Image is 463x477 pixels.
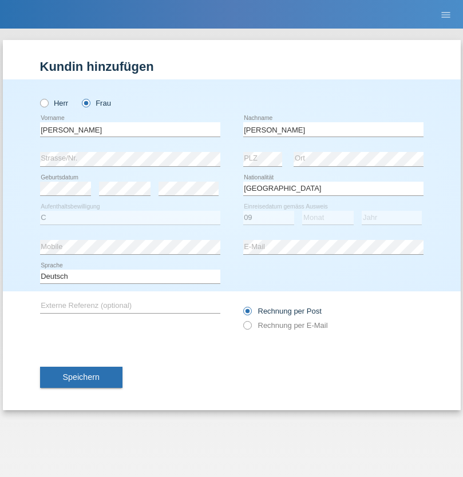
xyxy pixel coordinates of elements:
i: menu [440,9,452,21]
span: Speichern [63,372,100,382]
label: Frau [82,99,111,107]
a: menu [434,11,457,18]
input: Rechnung per E-Mail [243,321,251,335]
input: Herr [40,99,48,106]
h1: Kundin hinzufügen [40,59,424,74]
label: Rechnung per Post [243,307,322,315]
input: Frau [82,99,89,106]
button: Speichern [40,367,122,388]
label: Rechnung per E-Mail [243,321,328,330]
input: Rechnung per Post [243,307,251,321]
label: Herr [40,99,69,107]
